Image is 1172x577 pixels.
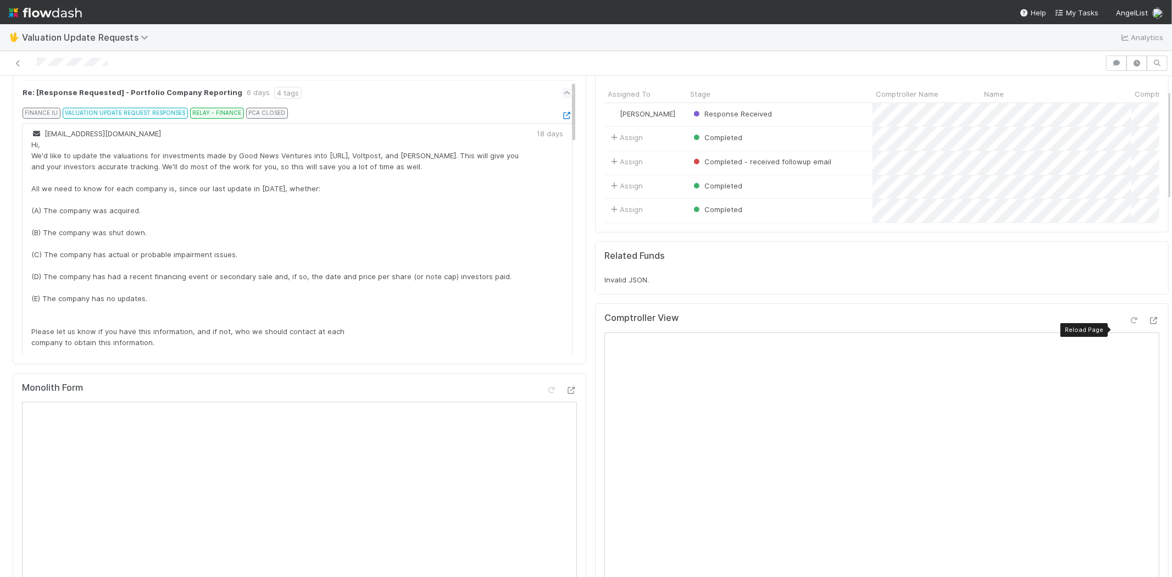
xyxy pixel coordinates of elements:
[1020,7,1046,18] div: Help
[604,251,665,262] h5: Related Funds
[31,129,161,138] span: [EMAIL_ADDRESS][DOMAIN_NAME]
[604,313,679,324] h5: Comptroller View
[9,3,82,22] img: logo-inverted-e16ddd16eac7371096b0.svg
[691,156,831,167] div: Completed - received followup email
[1120,31,1163,44] a: Analytics
[620,109,675,118] span: [PERSON_NAME]
[691,108,772,119] div: Response Received
[690,88,710,99] span: Stage
[1055,8,1098,17] span: My Tasks
[274,87,302,99] div: 4 tags
[1116,8,1148,17] span: AngelList
[190,108,244,119] div: RELAY - FINANCE
[63,108,188,119] div: VALUATION UPDATE REQUEST RESPONSES
[246,108,288,119] div: PCA CLOSED
[22,382,83,393] h5: Monolith Form
[1152,8,1163,19] img: avatar_5106bb14-94e9-4897-80de-6ae81081f36d.png
[1055,7,1098,18] a: My Tasks
[604,274,1159,285] div: Invalid JSON.
[609,156,643,167] span: Assign
[609,109,618,118] img: avatar_5106bb14-94e9-4897-80de-6ae81081f36d.png
[609,204,643,215] span: Assign
[609,108,675,119] div: [PERSON_NAME]
[23,108,60,119] div: FINANCE IU
[609,180,643,191] span: Assign
[691,132,742,143] div: Completed
[609,132,643,143] span: Assign
[876,88,938,99] span: Comptroller Name
[691,181,742,190] span: Completed
[23,87,242,99] strong: Re: [Response Requested] - Portfolio Company Reporting
[691,204,742,215] div: Completed
[537,128,563,139] div: 18 days
[22,32,154,43] span: Valuation Update Requests
[691,157,831,166] span: Completed - received followup email
[9,32,20,42] span: 🖖
[247,87,270,99] div: 6 days
[691,180,742,191] div: Completed
[691,133,742,142] span: Completed
[608,88,651,99] span: Assigned To
[691,205,742,214] span: Completed
[984,88,1004,99] span: Name
[691,109,772,118] span: Response Received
